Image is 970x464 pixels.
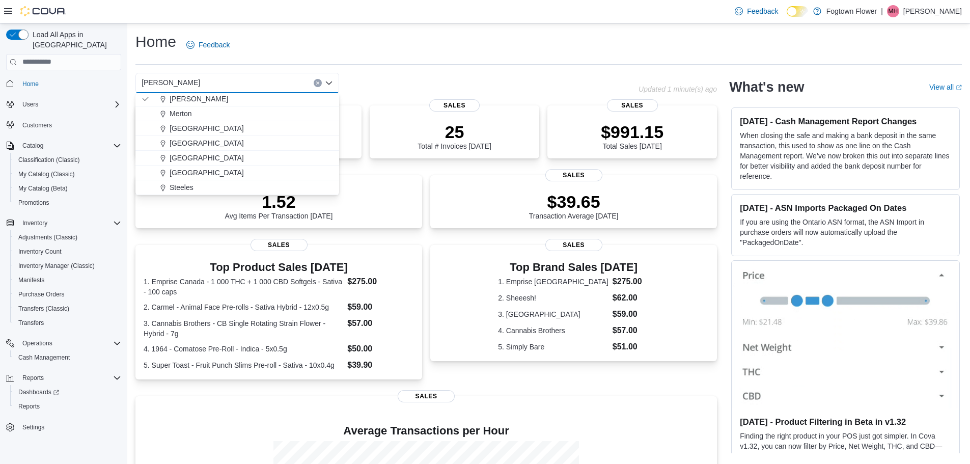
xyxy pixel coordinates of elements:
[18,402,40,411] span: Reports
[826,5,877,17] p: Fogtown Flower
[182,35,234,55] a: Feedback
[29,30,121,50] span: Load All Apps in [GEOGRAPHIC_DATA]
[18,233,77,241] span: Adjustments (Classic)
[18,184,68,193] span: My Catalog (Beta)
[325,79,333,87] button: Close list of options
[498,342,608,352] dt: 5. Simply Bare
[18,353,70,362] span: Cash Management
[199,40,230,50] span: Feedback
[740,217,951,248] p: If you are using the Ontario ASN format, the ASN Import in purchase orders will now automatically...
[18,77,121,90] span: Home
[14,400,44,413] a: Reports
[347,317,414,330] dd: $57.00
[14,317,48,329] a: Transfers
[2,336,125,350] button: Operations
[170,182,193,193] span: Steeles
[10,273,125,287] button: Manifests
[2,118,125,132] button: Customers
[18,319,44,327] span: Transfers
[398,390,455,402] span: Sales
[135,92,339,106] button: [PERSON_NAME]
[929,83,962,91] a: View allExternal link
[347,276,414,288] dd: $275.00
[18,119,121,131] span: Customers
[144,261,414,274] h3: Top Product Sales [DATE]
[18,388,59,396] span: Dashboards
[2,139,125,153] button: Catalog
[135,151,339,166] button: [GEOGRAPHIC_DATA]
[14,197,121,209] span: Promotions
[740,203,951,213] h3: [DATE] - ASN Imports Packaged On Dates
[498,261,649,274] h3: Top Brand Sales [DATE]
[18,140,121,152] span: Catalog
[18,276,44,284] span: Manifests
[347,359,414,371] dd: $39.90
[2,420,125,434] button: Settings
[135,77,339,195] div: Choose from the following options
[225,192,333,212] p: 1.52
[418,122,491,150] div: Total # Invoices [DATE]
[740,130,951,181] p: When closing the safe and making a bank deposit in the same transaction, this used to show as one...
[14,351,121,364] span: Cash Management
[18,372,121,384] span: Reports
[22,80,39,88] span: Home
[144,302,343,312] dt: 2. Carmel - Animal Face Pre-rolls - Sativa Hybrid - 12x0.5g
[10,259,125,273] button: Inventory Manager (Classic)
[170,94,228,104] span: [PERSON_NAME]
[639,85,717,93] p: Updated 1 minute(s) ago
[14,303,121,315] span: Transfers (Classic)
[881,5,883,17] p: |
[18,119,56,131] a: Customers
[418,122,491,142] p: 25
[787,6,808,17] input: Dark Mode
[18,217,121,229] span: Inventory
[18,156,80,164] span: Classification (Classic)
[545,239,602,251] span: Sales
[18,78,43,90] a: Home
[498,325,608,336] dt: 4. Cannabis Brothers
[144,344,343,354] dt: 4. 1964 - Comatose Pre-Roll - Indica - 5x0.5g
[14,197,53,209] a: Promotions
[740,417,951,427] h3: [DATE] - Product Filtering in Beta in v1.32
[144,318,343,339] dt: 3. Cannabis Brothers - CB Single Rotating Strain Flower - Hybrid - 7g
[14,260,99,272] a: Inventory Manager (Classic)
[14,154,84,166] a: Classification (Classic)
[2,76,125,91] button: Home
[144,277,343,297] dt: 1. Emprise Canada - 1 000 THC + 1 000 CBD Softgels - Sativa - 100 caps
[14,231,121,243] span: Adjustments (Classic)
[10,287,125,302] button: Purchase Orders
[545,169,602,181] span: Sales
[170,108,192,119] span: Merton
[18,140,47,152] button: Catalog
[135,121,339,136] button: [GEOGRAPHIC_DATA]
[18,337,57,349] button: Operations
[740,116,951,126] h3: [DATE] - Cash Management Report Changes
[20,6,66,16] img: Cova
[14,154,121,166] span: Classification (Classic)
[135,180,339,195] button: Steeles
[429,99,480,112] span: Sales
[529,192,619,212] p: $39.65
[18,372,48,384] button: Reports
[529,192,619,220] div: Transaction Average [DATE]
[10,230,125,244] button: Adjustments (Classic)
[10,302,125,316] button: Transfers (Classic)
[14,231,81,243] a: Adjustments (Classic)
[225,192,333,220] div: Avg Items Per Transaction [DATE]
[607,99,658,112] span: Sales
[14,182,121,195] span: My Catalog (Beta)
[14,168,79,180] a: My Catalog (Classic)
[731,1,782,21] a: Feedback
[135,106,339,121] button: Merton
[613,276,649,288] dd: $275.00
[14,260,121,272] span: Inventory Manager (Classic)
[14,288,69,301] a: Purchase Orders
[18,305,69,313] span: Transfers (Classic)
[144,425,709,437] h4: Average Transactions per Hour
[251,239,308,251] span: Sales
[613,292,649,304] dd: $62.00
[142,76,200,89] span: [PERSON_NAME]
[10,350,125,365] button: Cash Management
[2,216,125,230] button: Inventory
